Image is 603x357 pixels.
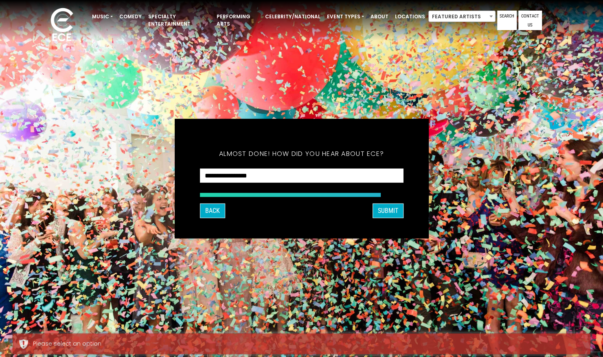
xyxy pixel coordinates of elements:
a: Contact Us [518,11,542,30]
a: Search [497,11,517,30]
button: Back [200,204,225,218]
img: ece_new_logo_whitev2-1.png [42,6,82,45]
h5: Almost done! How did you hear about ECE? [200,139,403,168]
a: Event Types [324,10,367,24]
button: SUBMIT [373,204,403,218]
select: How did you hear about ECE [200,168,403,183]
a: Celebrity/National [262,10,324,24]
a: Comedy [116,10,145,24]
div: Please select an option [33,339,585,348]
span: Featured Artists [429,11,495,22]
a: About [367,10,392,24]
a: Performing Arts [213,10,262,31]
a: Locations [392,10,428,24]
a: Music [89,10,116,24]
span: Featured Artists [428,11,496,22]
a: Specialty Entertainment [145,10,213,31]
